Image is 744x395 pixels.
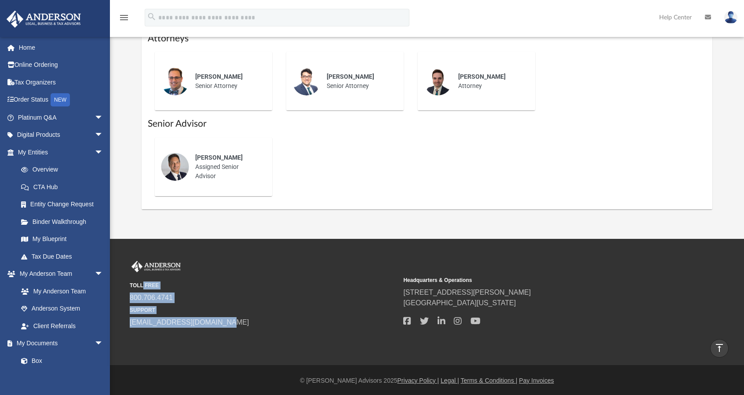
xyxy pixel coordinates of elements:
a: Online Ordering [6,56,117,74]
i: vertical_align_top [714,343,725,353]
div: Attorney [452,66,529,97]
span: [PERSON_NAME] [327,73,374,80]
span: arrow_drop_down [95,143,112,161]
a: Platinum Q&Aarrow_drop_down [6,109,117,126]
a: Home [6,39,117,56]
a: My Blueprint [12,230,112,248]
img: thumbnail [161,67,189,95]
a: Order StatusNEW [6,91,117,109]
span: arrow_drop_down [95,335,112,353]
a: [EMAIL_ADDRESS][DOMAIN_NAME] [130,318,249,326]
img: thumbnail [292,67,321,95]
img: thumbnail [161,153,189,181]
a: [STREET_ADDRESS][PERSON_NAME] [403,289,531,296]
div: © [PERSON_NAME] Advisors 2025 [110,376,744,385]
h1: Senior Advisor [148,117,706,130]
div: Senior Attorney [189,66,266,97]
a: Digital Productsarrow_drop_down [6,126,117,144]
h1: Attorneys [148,32,706,45]
a: [GEOGRAPHIC_DATA][US_STATE] [403,299,516,307]
i: search [147,12,157,22]
a: Pay Invoices [519,377,554,384]
img: Anderson Advisors Platinum Portal [130,261,182,272]
small: SUPPORT [130,306,397,314]
div: NEW [51,93,70,106]
img: thumbnail [424,67,452,95]
span: arrow_drop_down [95,109,112,127]
i: menu [119,12,129,23]
a: Entity Change Request [12,196,117,213]
span: [PERSON_NAME] [195,154,243,161]
span: arrow_drop_down [95,126,112,144]
a: 800.706.4741 [130,294,173,301]
a: Box [12,352,108,369]
a: Anderson System [12,300,112,318]
a: CTA Hub [12,178,117,196]
img: Anderson Advisors Platinum Portal [4,11,84,28]
a: Legal | [441,377,459,384]
a: vertical_align_top [710,339,729,358]
span: arrow_drop_down [95,265,112,283]
span: [PERSON_NAME] [458,73,506,80]
a: menu [119,17,129,23]
div: Assigned Senior Advisor [189,147,266,187]
a: Binder Walkthrough [12,213,117,230]
small: TOLL FREE [130,282,397,289]
a: My Entitiesarrow_drop_down [6,143,117,161]
a: My Documentsarrow_drop_down [6,335,112,352]
a: Tax Organizers [6,73,117,91]
span: [PERSON_NAME] [195,73,243,80]
small: Headquarters & Operations [403,276,671,284]
a: Tax Due Dates [12,248,117,265]
a: My Anderson Teamarrow_drop_down [6,265,112,283]
a: Privacy Policy | [398,377,439,384]
a: Overview [12,161,117,179]
a: My Anderson Team [12,282,108,300]
a: Client Referrals [12,317,112,335]
div: Senior Attorney [321,66,398,97]
img: User Pic [724,11,737,24]
a: Terms & Conditions | [461,377,518,384]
